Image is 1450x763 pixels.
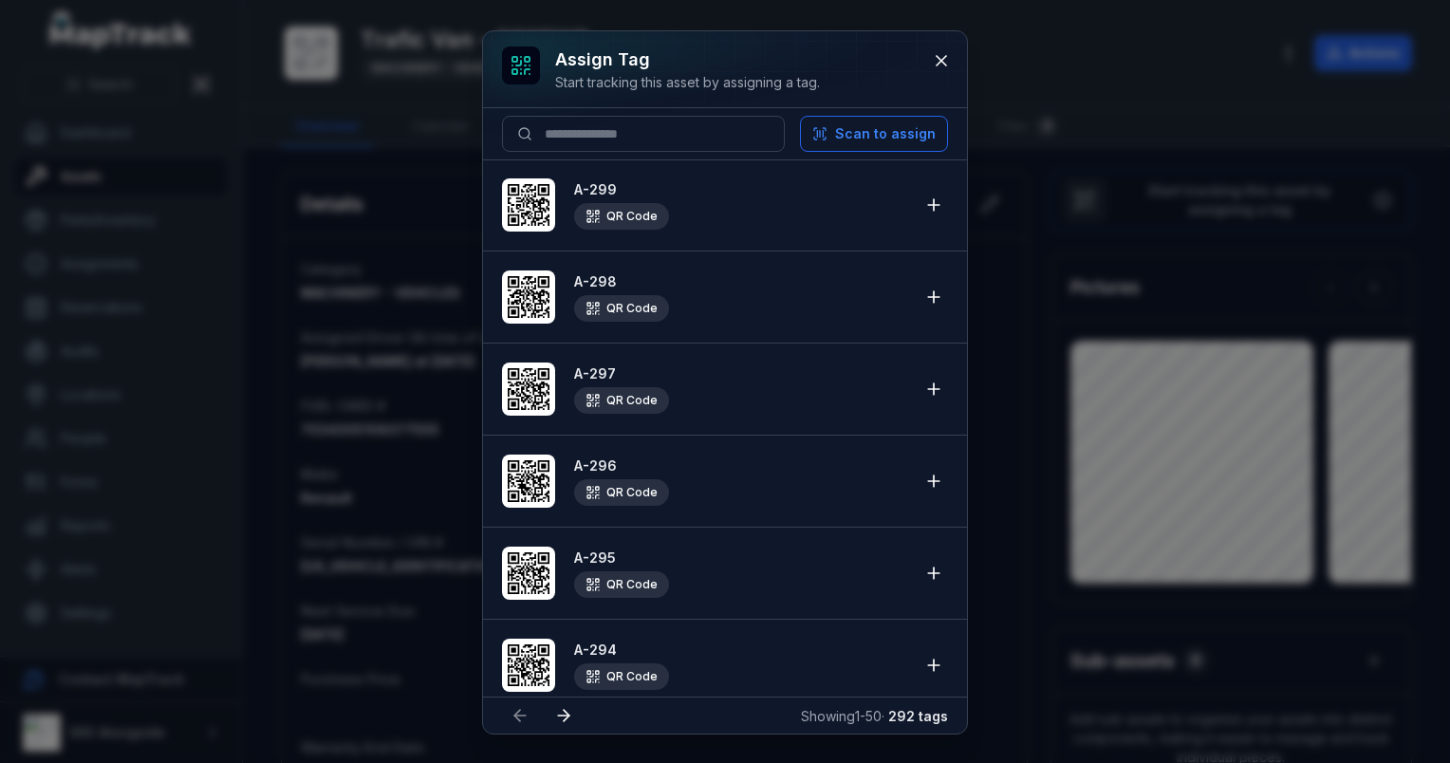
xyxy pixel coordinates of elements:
div: QR Code [574,203,669,230]
div: QR Code [574,571,669,598]
strong: A-294 [574,641,908,660]
div: QR Code [574,663,669,690]
strong: A-298 [574,272,908,291]
span: Showing 1 - 50 · [801,708,948,724]
strong: A-295 [574,549,908,568]
strong: A-299 [574,180,908,199]
div: Start tracking this asset by assigning a tag. [555,73,820,92]
div: QR Code [574,387,669,414]
strong: 292 tags [888,708,948,724]
strong: A-296 [574,456,908,475]
div: QR Code [574,479,669,506]
strong: A-297 [574,364,908,383]
button: Scan to assign [800,116,948,152]
div: QR Code [574,295,669,322]
h3: Assign tag [555,47,820,73]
